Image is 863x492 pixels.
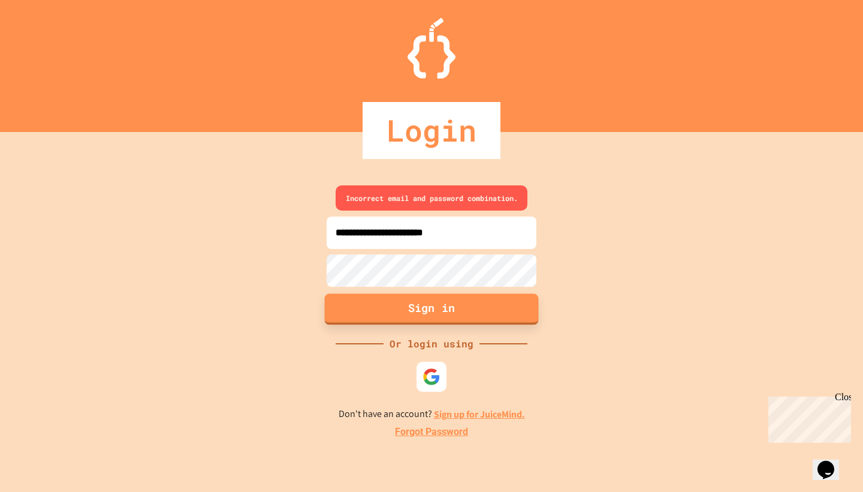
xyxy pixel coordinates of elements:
[408,18,455,79] img: Logo.svg
[339,407,525,422] p: Don't have an account?
[423,368,440,386] img: google-icon.svg
[813,444,851,480] iframe: chat widget
[5,5,83,76] div: Chat with us now!Close
[325,293,539,325] button: Sign in
[395,425,468,439] a: Forgot Password
[336,185,527,211] div: Incorrect email and password combination.
[363,102,500,159] div: Login
[384,337,479,351] div: Or login using
[764,392,851,443] iframe: chat widget
[434,408,525,421] a: Sign up for JuiceMind.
